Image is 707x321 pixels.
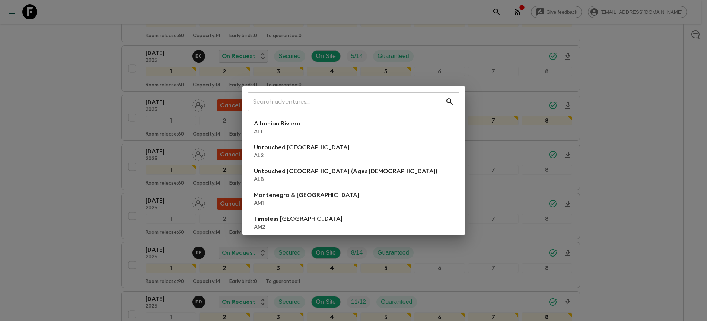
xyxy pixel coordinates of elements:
p: Albanian Riviera [254,119,300,128]
p: AM1 [254,200,359,207]
p: Timeless [GEOGRAPHIC_DATA] [254,214,343,223]
p: AL1 [254,128,300,136]
input: Search adventures... [248,91,445,112]
p: Untouched [GEOGRAPHIC_DATA] (Ages [DEMOGRAPHIC_DATA]) [254,167,437,176]
p: AL2 [254,152,350,159]
p: Untouched [GEOGRAPHIC_DATA] [254,143,350,152]
p: ALB [254,176,437,183]
p: Montenegro & [GEOGRAPHIC_DATA] [254,191,359,200]
p: AM2 [254,223,343,231]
